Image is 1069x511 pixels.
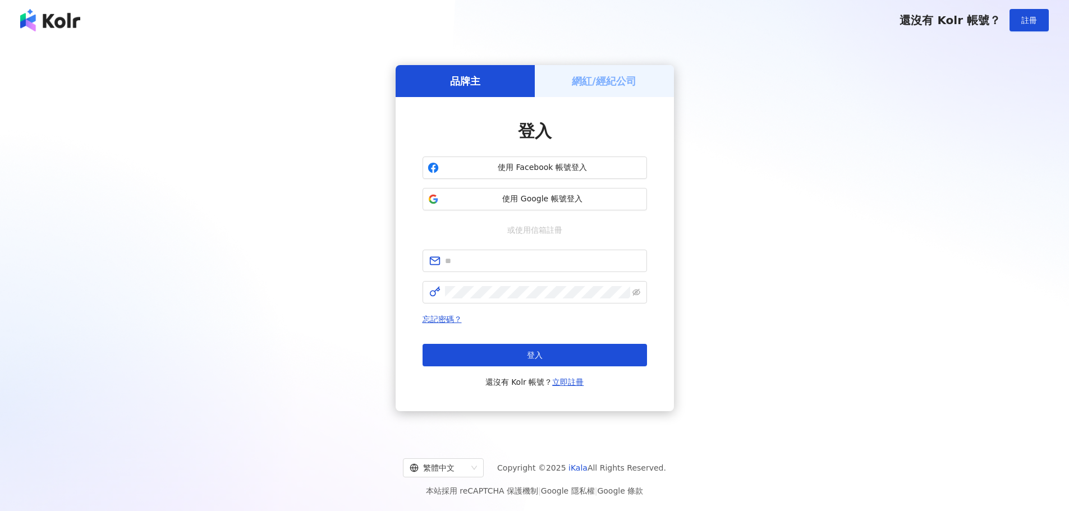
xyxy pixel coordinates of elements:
[450,74,480,88] h5: 品牌主
[20,9,80,31] img: logo
[900,13,1001,27] span: 還沒有 Kolr 帳號？
[568,463,588,472] a: iKala
[595,486,598,495] span: |
[497,461,666,475] span: Copyright © 2025 All Rights Reserved.
[443,162,642,173] span: 使用 Facebook 帳號登入
[538,486,541,495] span: |
[1021,16,1037,25] span: 註冊
[423,156,647,179] button: 使用 Facebook 帳號登入
[426,484,643,498] span: 本站採用 reCAPTCHA 保護機制
[572,74,636,88] h5: 網紅/經紀公司
[1010,9,1049,31] button: 註冊
[423,344,647,366] button: 登入
[541,486,595,495] a: Google 隱私權
[518,121,552,141] span: 登入
[423,188,647,210] button: 使用 Google 帳號登入
[410,459,467,477] div: 繁體中文
[552,378,584,386] a: 立即註冊
[485,375,584,389] span: 還沒有 Kolr 帳號？
[499,224,570,236] span: 或使用信箱註冊
[597,486,643,495] a: Google 條款
[443,194,642,205] span: 使用 Google 帳號登入
[527,351,543,360] span: 登入
[423,315,462,324] a: 忘記密碼？
[632,288,640,296] span: eye-invisible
